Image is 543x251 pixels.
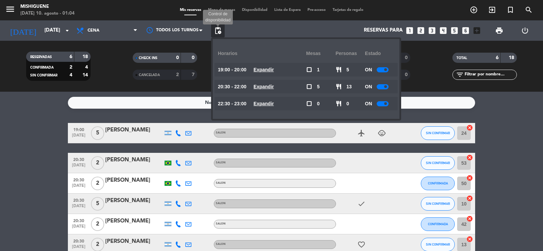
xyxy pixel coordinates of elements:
span: 0 [317,100,320,108]
span: ON [365,100,372,108]
span: Mis reservas [176,8,205,12]
div: LOG OUT [512,20,538,41]
strong: 7 [192,72,196,77]
span: 1 [317,66,320,74]
span: check_box_outline_blank [306,84,312,90]
span: restaurant [336,84,342,90]
div: [DATE] 10. agosto - 01:04 [20,10,75,17]
span: Tarjetas de regalo [329,8,367,12]
i: exit_to_app [488,6,496,14]
i: cancel [466,236,473,243]
span: ON [365,83,372,91]
i: looks_one [405,26,414,35]
i: check [357,200,366,208]
i: child_care [378,129,386,137]
input: Filtrar por nombre... [464,71,517,78]
span: 5 [91,197,104,211]
span: ON [365,66,372,74]
strong: 4 [85,65,89,70]
strong: 2 [70,65,72,70]
span: 0 [347,100,349,108]
span: Lista de Espera [271,8,304,12]
strong: 0 [176,55,179,60]
span: CANCELADA [139,73,160,77]
span: 20:30 [70,237,87,245]
i: looks_5 [450,26,459,35]
span: [DATE] [70,183,87,191]
u: Expandir [254,101,274,106]
span: 19:00 [70,125,87,133]
i: arrow_drop_down [63,26,71,35]
span: SALON [216,202,226,205]
span: SIN CONFIRMAR [426,202,450,205]
strong: 6 [496,55,499,60]
u: Expandir [254,67,274,72]
span: 20:30 [70,155,87,163]
span: 20:30 - 22:00 [218,83,246,91]
i: filter_list [456,71,464,79]
span: SIN CONFIRMAR [426,161,450,165]
span: check_box_outline_blank [306,67,312,73]
span: [DATE] [70,204,87,212]
div: Mishiguene [20,3,75,10]
div: [PERSON_NAME] [105,156,163,164]
strong: 0 [405,72,409,77]
div: Estado [365,44,394,63]
div: personas [336,44,365,63]
span: SALON [216,243,226,246]
div: Mesas [306,44,336,63]
span: SALON [216,182,226,184]
div: [PERSON_NAME] [105,196,163,205]
strong: 14 [82,73,89,77]
span: Reservas para [364,28,403,34]
span: CHECK INS [139,56,157,60]
i: add_circle_outline [470,6,478,14]
span: SALON [216,161,226,164]
span: 2 [91,217,104,231]
span: [DATE] [70,224,87,232]
span: 20:30 [70,216,87,224]
span: SIN CONFIRMAR [426,131,450,135]
i: [DATE] [5,23,41,38]
span: 22:30 - 23:00 [218,100,246,108]
i: looks_4 [439,26,448,35]
span: SIN CONFIRMAR [426,243,450,246]
div: [PERSON_NAME] [105,237,163,246]
span: restaurant [336,67,342,73]
i: cancel [466,124,473,131]
strong: 4 [70,73,72,77]
span: 20:30 [70,176,87,183]
span: 13 [347,83,352,91]
div: [PERSON_NAME] [105,176,163,185]
div: [PERSON_NAME] [105,217,163,226]
strong: 2 [176,72,179,77]
span: SALON [216,222,226,225]
span: 5 [91,126,104,140]
span: RESERVADAS [30,55,52,59]
i: cancel [466,195,473,202]
span: 2 [91,156,104,170]
span: Cena [88,28,99,33]
span: CONFIRMADA [30,66,54,69]
strong: 0 [192,55,196,60]
i: favorite_border [357,240,366,249]
span: restaurant [336,101,342,107]
div: Control de disponibilidad [203,10,233,25]
span: 2 [91,177,104,190]
i: power_settings_new [521,26,529,35]
span: 19:00 - 20:00 [218,66,246,74]
span: SALON [216,131,226,134]
span: 20:30 [70,196,87,204]
i: add_box [472,26,481,35]
span: Disponibilidad [239,8,271,12]
div: Horarios [218,44,306,63]
span: print [495,26,503,35]
strong: 0 [405,55,409,60]
span: [DATE] [70,163,87,171]
i: search [525,6,533,14]
i: menu [5,4,15,14]
u: Expandir [254,84,274,89]
span: [DATE] [70,133,87,141]
i: looks_two [416,26,425,35]
span: CONFIRMADA [428,222,448,226]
